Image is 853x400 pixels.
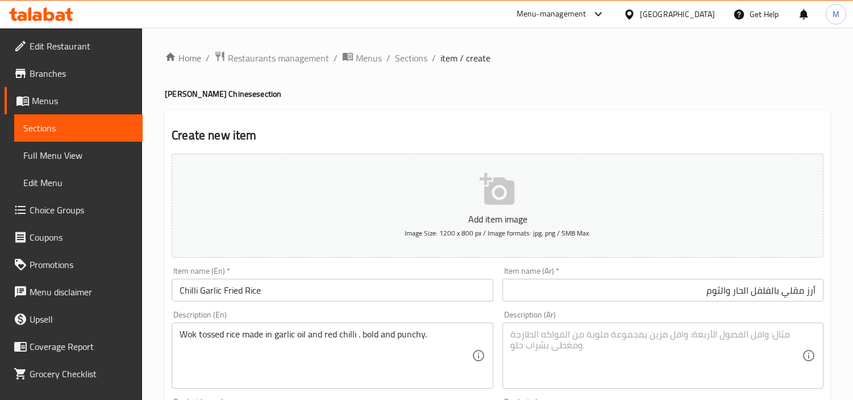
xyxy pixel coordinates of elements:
[5,251,143,278] a: Promotions
[5,32,143,60] a: Edit Restaurant
[14,114,143,142] a: Sections
[30,340,134,353] span: Coverage Report
[5,196,143,224] a: Choice Groups
[386,51,390,65] li: /
[5,87,143,114] a: Menus
[30,367,134,381] span: Grocery Checklist
[395,51,427,65] a: Sections
[172,279,493,302] input: Enter name En
[165,88,830,100] h4: [PERSON_NAME] Chinese section
[189,212,806,226] p: Add item image
[23,149,134,162] span: Full Menu View
[5,360,143,387] a: Grocery Checklist
[5,333,143,360] a: Coverage Report
[23,121,134,135] span: Sections
[23,176,134,189] span: Edit Menu
[214,51,329,65] a: Restaurants management
[5,224,143,251] a: Coupons
[30,67,134,80] span: Branches
[32,94,134,108] span: Menus
[640,8,715,20] div: [GEOGRAPHIC_DATA]
[833,8,839,20] span: M
[517,7,586,21] div: Menu-management
[5,278,143,306] a: Menu disclaimer
[14,142,143,169] a: Full Menu View
[5,306,143,333] a: Upsell
[172,127,823,144] h2: Create new item
[440,51,490,65] span: item / create
[356,51,382,65] span: Menus
[206,51,210,65] li: /
[228,51,329,65] span: Restaurants management
[180,329,471,383] textarea: Wok tossed rice made in garlic oil and red chilli . bold and punchy.
[334,51,338,65] li: /
[30,39,134,53] span: Edit Restaurant
[432,51,436,65] li: /
[30,285,134,299] span: Menu disclaimer
[30,312,134,326] span: Upsell
[172,154,823,258] button: Add item imageImage Size: 1200 x 800 px / Image formats: jpg, png / 5MB Max.
[30,230,134,244] span: Coupons
[165,51,201,65] a: Home
[30,203,134,217] span: Choice Groups
[405,226,590,240] span: Image Size: 1200 x 800 px / Image formats: jpg, png / 5MB Max.
[502,279,823,302] input: Enter name Ar
[30,258,134,271] span: Promotions
[14,169,143,196] a: Edit Menu
[5,60,143,87] a: Branches
[165,51,830,65] nav: breadcrumb
[342,51,382,65] a: Menus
